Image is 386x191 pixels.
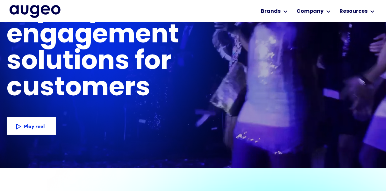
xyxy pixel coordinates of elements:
h1: customers [7,76,164,102]
a: home [10,5,61,18]
a: Play reel [7,117,56,135]
div: Company [297,8,324,15]
div: Brands [261,8,281,15]
div: Resources [340,8,368,15]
